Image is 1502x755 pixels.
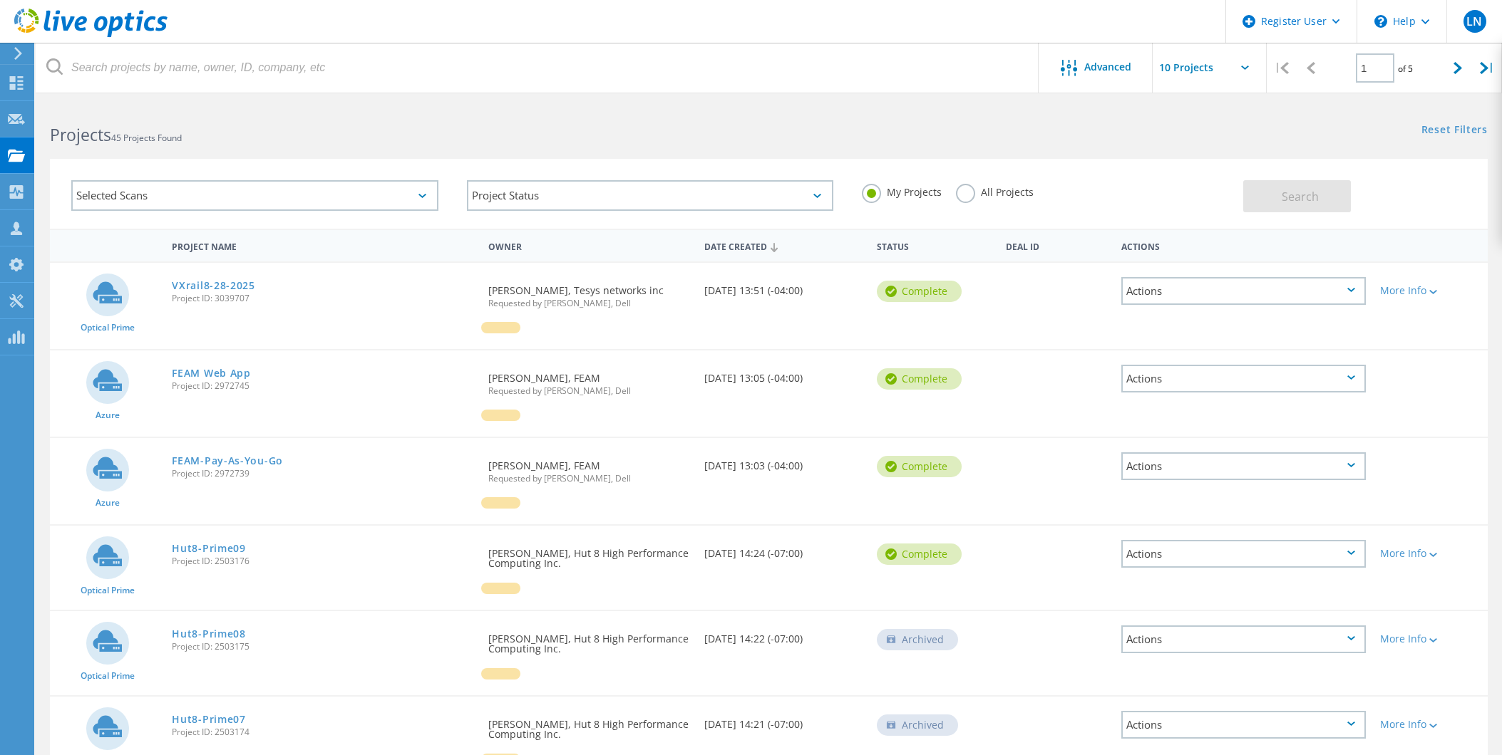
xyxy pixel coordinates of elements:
span: Project ID: 2503174 [172,728,474,736]
div: Complete [877,456,962,477]
div: More Info [1380,719,1481,729]
button: Search [1243,180,1351,212]
span: Search [1282,189,1319,204]
div: Actions [1121,711,1366,739]
div: Archived [877,714,958,736]
div: [DATE] 13:51 (-04:00) [697,263,870,310]
span: Project ID: 2972739 [172,469,474,478]
input: Search projects by name, owner, ID, company, etc [36,43,1039,93]
a: Reset Filters [1421,125,1488,137]
div: [DATE] 14:22 (-07:00) [697,611,870,658]
span: Optical Prime [81,672,135,680]
label: My Projects [862,184,942,197]
div: Complete [877,543,962,565]
div: Deal Id [999,232,1113,259]
svg: \n [1374,15,1387,28]
span: Requested by [PERSON_NAME], Dell [488,299,690,308]
a: FEAM Web App [172,368,250,378]
div: Owner [481,232,697,259]
div: More Info [1380,634,1481,644]
span: 45 Projects Found [111,132,182,144]
span: Azure [96,411,120,420]
div: Actions [1121,277,1366,305]
div: | [1473,43,1502,93]
div: [PERSON_NAME], FEAM [481,438,697,497]
div: Date Created [697,232,870,259]
div: Project Name [165,232,481,259]
div: [PERSON_NAME], Tesys networks inc [481,263,697,322]
div: [DATE] 14:21 (-07:00) [697,697,870,744]
span: Requested by [PERSON_NAME], Dell [488,387,690,395]
div: More Info [1380,548,1481,558]
div: [PERSON_NAME], Hut 8 High Performance Computing Inc. [481,611,697,668]
span: Advanced [1084,62,1131,72]
span: Azure [96,499,120,507]
a: VXrail8-28-2025 [172,281,255,291]
a: FEAM-Pay-As-You-Go [172,456,283,466]
div: [DATE] 13:05 (-04:00) [697,350,870,397]
a: Live Optics Dashboard [14,30,168,40]
div: Actions [1114,232,1373,259]
div: Actions [1121,540,1366,568]
div: [PERSON_NAME], Hut 8 High Performance Computing Inc. [481,526,697,583]
a: Hut8-Prime07 [172,714,245,724]
span: Project ID: 2503175 [172,642,474,651]
b: Projects [50,123,111,146]
div: [DATE] 14:24 (-07:00) [697,526,870,573]
div: | [1267,43,1296,93]
span: Optical Prime [81,323,135,332]
span: Optical Prime [81,586,135,595]
div: Project Status [467,180,834,211]
div: Complete [877,281,962,302]
span: Project ID: 2972745 [172,382,474,390]
span: Project ID: 3039707 [172,294,474,303]
div: [PERSON_NAME], Hut 8 High Performance Computing Inc. [481,697,697,754]
span: Project ID: 2503176 [172,557,474,566]
a: Hut8-Prime09 [172,543,245,553]
span: Requested by [PERSON_NAME], Dell [488,474,690,483]
div: Archived [877,629,958,650]
label: All Projects [956,184,1034,197]
span: of 5 [1398,63,1413,75]
div: [DATE] 13:03 (-04:00) [697,438,870,485]
span: LN [1466,16,1482,27]
div: Actions [1121,452,1366,480]
div: More Info [1380,286,1481,296]
div: Complete [877,368,962,390]
div: [PERSON_NAME], FEAM [481,350,697,410]
div: Actions [1121,365,1366,392]
div: Status [870,232,999,259]
div: Selected Scans [71,180,438,211]
div: Actions [1121,625,1366,653]
a: Hut8-Prime08 [172,629,245,639]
